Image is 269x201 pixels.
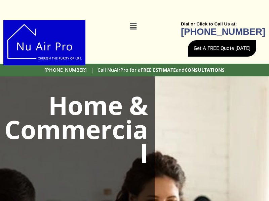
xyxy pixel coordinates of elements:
b: DIal or Click to Call Us at: [181,21,237,26]
h2: [PHONE_NUMBER] | Call NuAIrPro for a and [3,67,266,73]
b: FREE ESTIMATE [141,67,176,73]
div: Menu Toggle [127,20,139,33]
a: Get A FREE Quote [DATE] [188,40,256,57]
span: Get A FREE Quote [DATE] [194,46,251,51]
a: [PHONE_NUMBER] [181,30,265,36]
b: CONSULTATIONS [185,67,225,73]
b: [PHONE_NUMBER] [181,26,265,37]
